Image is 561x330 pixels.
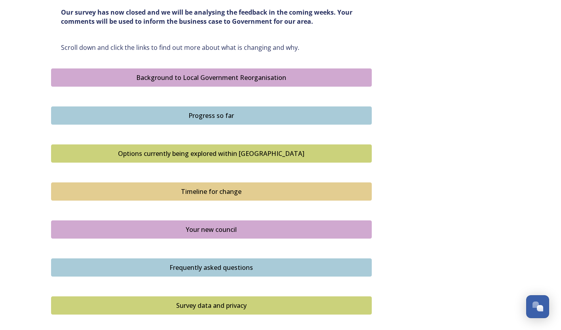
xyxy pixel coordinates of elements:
[61,8,354,26] strong: Our survey has now closed and we will be analysing the feedback in the coming weeks. Your comment...
[55,73,367,82] div: Background to Local Government Reorganisation
[51,68,372,87] button: Background to Local Government Reorganisation
[61,43,362,52] p: Scroll down and click the links to find out more about what is changing and why.
[55,149,367,158] div: Options currently being explored within [GEOGRAPHIC_DATA]
[51,106,372,125] button: Progress so far
[55,263,367,272] div: Frequently asked questions
[526,295,549,318] button: Open Chat
[51,296,372,315] button: Survey data and privacy
[55,111,367,120] div: Progress so far
[55,225,367,234] div: Your new council
[55,187,367,196] div: Timeline for change
[51,258,372,277] button: Frequently asked questions
[51,144,372,163] button: Options currently being explored within West Sussex
[55,301,367,310] div: Survey data and privacy
[51,220,372,239] button: Your new council
[51,182,372,201] button: Timeline for change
